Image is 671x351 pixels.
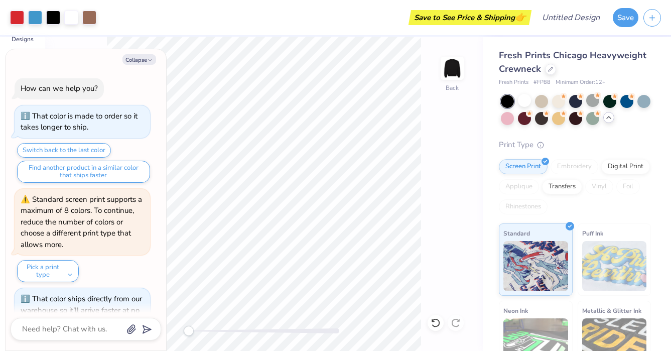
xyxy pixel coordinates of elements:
span: Designs [12,35,34,43]
div: Accessibility label [184,326,194,336]
span: Minimum Order: 12 + [556,78,606,87]
button: Pick a print type [17,260,79,282]
div: Vinyl [585,179,613,194]
div: That color ships directly from our warehouse so it’ll arrive faster at no extra cost. [21,294,142,326]
div: Standard screen print supports a maximum of 8 colors. To continue, reduce the number of colors or... [21,194,142,250]
div: Screen Print [499,159,548,174]
div: Print Type [499,139,651,151]
img: Standard [503,241,568,291]
span: Fresh Prints [499,78,528,87]
button: Save [613,8,638,27]
span: # FP88 [533,78,551,87]
img: Back [442,58,462,78]
span: Puff Ink [582,228,603,239]
div: Rhinestones [499,199,548,214]
input: Untitled Design [534,8,608,28]
div: Applique [499,179,539,194]
span: 👉 [515,11,526,23]
div: That color is made to order so it takes longer to ship. [21,111,138,133]
img: Puff Ink [582,241,647,291]
div: Digital Print [601,159,650,174]
span: Neon Ink [503,305,528,316]
div: Foil [616,179,640,194]
span: Fresh Prints Chicago Heavyweight Crewneck [499,49,646,75]
button: Find another product in a similar color that ships faster [17,161,150,183]
div: How can we help you? [21,83,98,93]
div: Back [446,83,459,92]
span: Metallic & Glitter Ink [582,305,641,316]
button: Collapse [122,54,156,65]
span: Standard [503,228,530,239]
div: Transfers [542,179,582,194]
div: Save to See Price & Shipping [411,10,529,25]
button: Switch back to the last color [17,143,111,158]
div: Embroidery [551,159,598,174]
